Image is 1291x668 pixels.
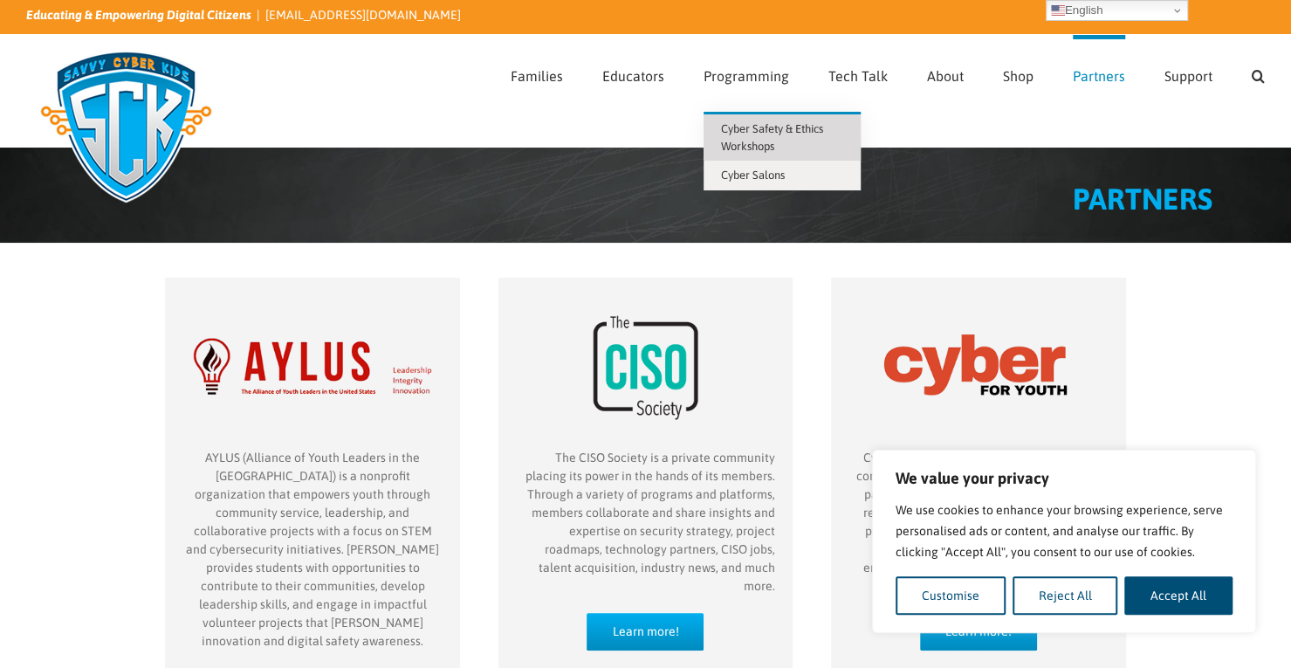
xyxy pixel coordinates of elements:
a: About [927,35,964,112]
img: en [1051,3,1065,17]
a: Educators [602,35,664,112]
span: Cyber Salons [721,169,785,182]
a: partner-CISO-Society [516,286,775,300]
span: PARTNERS [1073,182,1212,216]
a: Cyber Salons [704,161,861,190]
span: Learn more! [612,624,678,639]
span: Educators [602,69,664,83]
nav: Main Menu [511,35,1265,112]
span: About [927,69,964,83]
img: Cyber for Youth [848,286,1108,449]
a: [EMAIL_ADDRESS][DOMAIN_NAME] [265,8,461,22]
span: Tech Talk [828,69,888,83]
a: partner-Cyber-for-Youth [848,286,1108,300]
span: Programming [704,69,789,83]
p: AYLUS (Alliance of Youth Leaders in the [GEOGRAPHIC_DATA]) is a nonprofit organization that empow... [182,449,442,651]
span: Cyber Safety & Ethics Workshops [721,122,823,153]
img: AYLUS [182,286,442,449]
a: Cyber Safety & Ethics Workshops [704,114,861,161]
a: partner-Aylus [182,286,442,300]
p: Cyber for Youth is committed to delivering comprehensive online safety education. As a passionate... [848,449,1108,596]
a: Families [511,35,563,112]
a: Partners [1073,35,1125,112]
p: We use cookies to enhance your browsing experience, serve personalised ads or content, and analys... [896,499,1233,562]
a: Programming [704,35,789,112]
span: Shop [1003,69,1033,83]
button: Accept All [1124,576,1233,615]
a: Tech Talk [828,35,888,112]
p: We value your privacy [896,468,1233,489]
img: CISO Society [516,286,775,449]
a: Support [1164,35,1212,112]
button: Customise [896,576,1006,615]
button: Reject All [1013,576,1118,615]
a: Shop [1003,35,1033,112]
span: Families [511,69,563,83]
a: Learn more! [587,613,704,651]
span: Support [1164,69,1212,83]
i: Educating & Empowering Digital Citizens [26,8,251,22]
img: Savvy Cyber Kids Logo [26,39,226,214]
a: Search [1252,35,1265,112]
span: Partners [1073,69,1125,83]
p: The CISO Society is a private community placing its power in the hands of its members. Through a ... [516,449,775,596]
